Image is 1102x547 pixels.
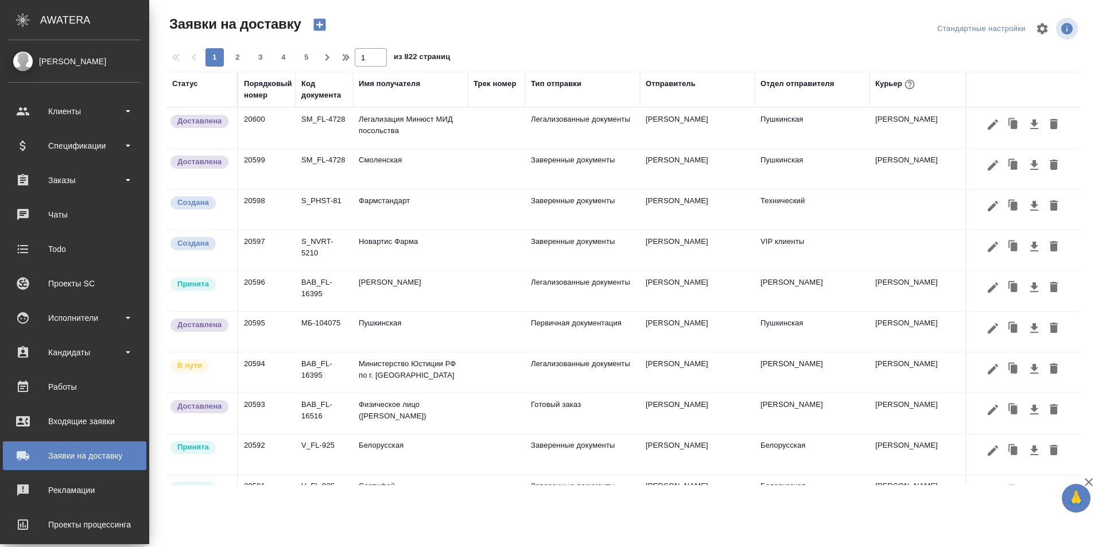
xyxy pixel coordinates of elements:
button: Редактировать [983,317,1003,339]
div: Имя получателя [359,78,420,90]
div: Отдел отправителя [760,78,834,90]
button: Редактировать [983,480,1003,502]
td: Легализованные документы [525,271,640,311]
button: Удалить [1044,480,1064,502]
button: Клонировать [1003,358,1025,380]
div: Клиенты [9,103,141,120]
button: Редактировать [983,154,1003,176]
div: Курьер назначен [169,277,231,292]
td: Белорусская [755,434,870,474]
a: Проекты процессинга [3,510,146,539]
td: 20599 [238,149,296,189]
td: Заверенные документы [525,475,640,515]
button: Скачать [1025,399,1044,421]
td: BAB_FL-16395 [296,352,353,393]
p: Создана [177,197,209,208]
div: Код документа [301,78,347,101]
button: Удалить [1044,114,1064,135]
div: Порядковый номер [244,78,292,101]
div: Новая заявка, еще не передана в работу [169,236,231,251]
div: Работы [9,378,141,395]
td: Легализация Минюст МИД посольства [353,108,468,148]
button: Удалить [1044,317,1064,339]
div: Тип отправки [531,78,581,90]
td: BAB_FL-16395 [296,271,353,311]
button: Скачать [1025,480,1044,502]
button: При выборе курьера статус заявки автоматически поменяется на «Принята» [902,77,917,92]
div: Исполнители [9,309,141,327]
span: из 822 страниц [394,50,450,67]
td: [PERSON_NAME] [640,393,755,433]
td: 20591 [238,475,296,515]
td: [PERSON_NAME] [640,108,755,148]
div: Чаты [9,206,141,223]
button: Скачать [1025,195,1044,217]
td: V_FL-925 [296,475,353,515]
div: Заявки на доставку [9,447,141,464]
button: Клонировать [1003,480,1025,502]
p: Доставлена [177,401,222,412]
td: V_FL-925 [296,434,353,474]
div: Курьер назначен [169,480,231,496]
button: Скачать [1025,277,1044,298]
td: S_NVRT-5210 [296,230,353,270]
td: [PERSON_NAME] [755,271,870,311]
button: Редактировать [983,399,1003,421]
span: 5 [297,52,316,63]
td: Фармстандарт [353,189,468,230]
button: Удалить [1044,195,1064,217]
a: Todo [3,235,146,263]
div: Документы доставлены, фактическая дата доставки проставиться автоматически [169,399,231,414]
span: Посмотреть информацию [1056,18,1080,40]
button: Клонировать [1003,154,1025,176]
td: 20593 [238,393,296,433]
td: [PERSON_NAME] [353,271,468,311]
button: Скачать [1025,440,1044,461]
td: [PERSON_NAME] [640,230,755,270]
td: [PERSON_NAME] [870,434,984,474]
button: Клонировать [1003,399,1025,421]
div: Заказы [9,172,141,189]
button: Скачать [1025,236,1044,258]
button: Клонировать [1003,195,1025,217]
p: Доставлена [177,156,222,168]
button: Клонировать [1003,277,1025,298]
td: Пушкинская [755,149,870,189]
button: Клонировать [1003,114,1025,135]
div: Заявка принята в работу [169,358,231,374]
button: Редактировать [983,114,1003,135]
div: Курьер [875,77,917,92]
td: Белорусская [353,434,468,474]
td: S_PHST-81 [296,189,353,230]
td: [PERSON_NAME] [870,271,984,311]
div: Кандидаты [9,344,141,361]
td: Первичная документация [525,312,640,352]
td: Пушкинская [755,312,870,352]
button: 🙏 [1062,484,1091,513]
div: Отправитель [646,78,696,90]
a: Заявки на доставку [3,441,146,470]
button: Редактировать [983,236,1003,258]
div: Статус [172,78,198,90]
p: Создана [177,238,209,249]
td: [PERSON_NAME] [640,149,755,189]
td: SM_FL-4728 [296,149,353,189]
button: Редактировать [983,277,1003,298]
button: 2 [228,48,247,67]
div: [PERSON_NAME] [9,55,141,68]
a: Чаты [3,200,146,229]
button: Удалить [1044,399,1064,421]
p: Доставлена [177,115,222,127]
td: [PERSON_NAME] [870,108,984,148]
div: Курьер назначен [169,440,231,455]
span: 🙏 [1066,486,1086,510]
button: Скачать [1025,317,1044,339]
button: 3 [251,48,270,67]
button: Скачать [1025,114,1044,135]
button: Клонировать [1003,317,1025,339]
div: Todo [9,240,141,258]
td: Министерство Юстиции РФ по г. [GEOGRAPHIC_DATA] [353,352,468,393]
button: Клонировать [1003,236,1025,258]
td: [PERSON_NAME] [870,149,984,189]
td: Легализованные документы [525,352,640,393]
